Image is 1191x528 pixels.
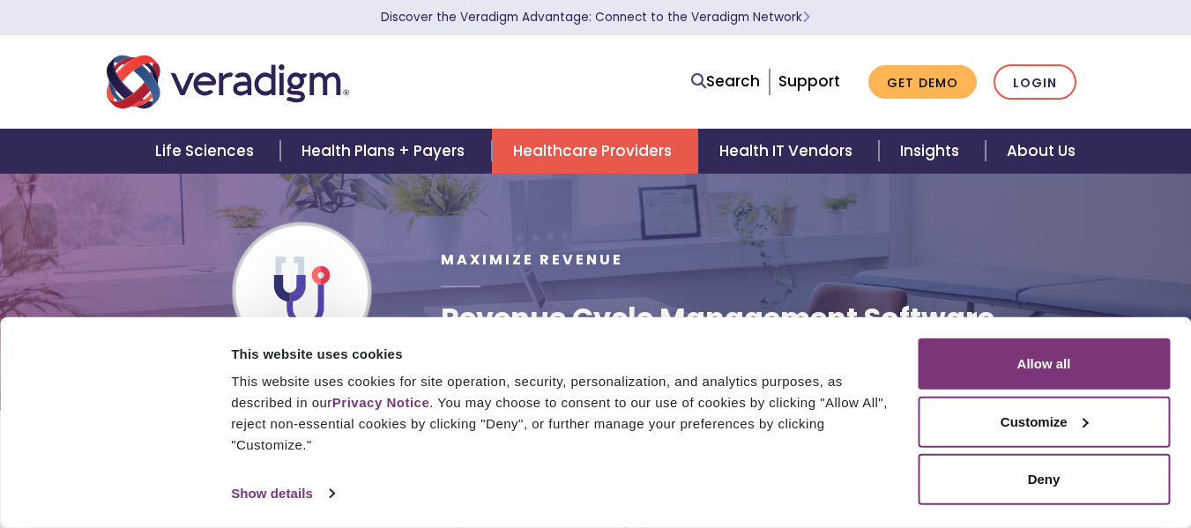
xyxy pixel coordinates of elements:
a: Life Sciences [134,129,280,174]
h1: Revenue Cycle Management Software [441,301,994,335]
a: Healthcare Providers [492,129,698,174]
a: Privacy Notice [332,395,429,410]
button: Deny [918,454,1170,505]
button: Allow all [918,338,1170,390]
a: Get Demo [868,65,977,100]
span: Maximize Revenue [441,249,623,270]
a: About Us [986,129,1097,174]
a: Support [778,71,840,92]
img: Veradigm logo [107,53,349,111]
a: Search [691,70,760,93]
span: Learn More [802,9,810,26]
button: Customize [918,396,1170,447]
a: Login [994,64,1076,100]
div: This website uses cookies for site operation, security, personalization, and analytics purposes, ... [231,371,897,456]
a: Insights [879,129,986,174]
a: Health IT Vendors [698,129,879,174]
a: Discover the Veradigm Advantage: Connect to the Veradigm NetworkLearn More [381,9,810,26]
div: This website uses cookies [231,343,897,364]
a: Show details [231,480,333,507]
a: Health Plans + Payers [280,129,491,174]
